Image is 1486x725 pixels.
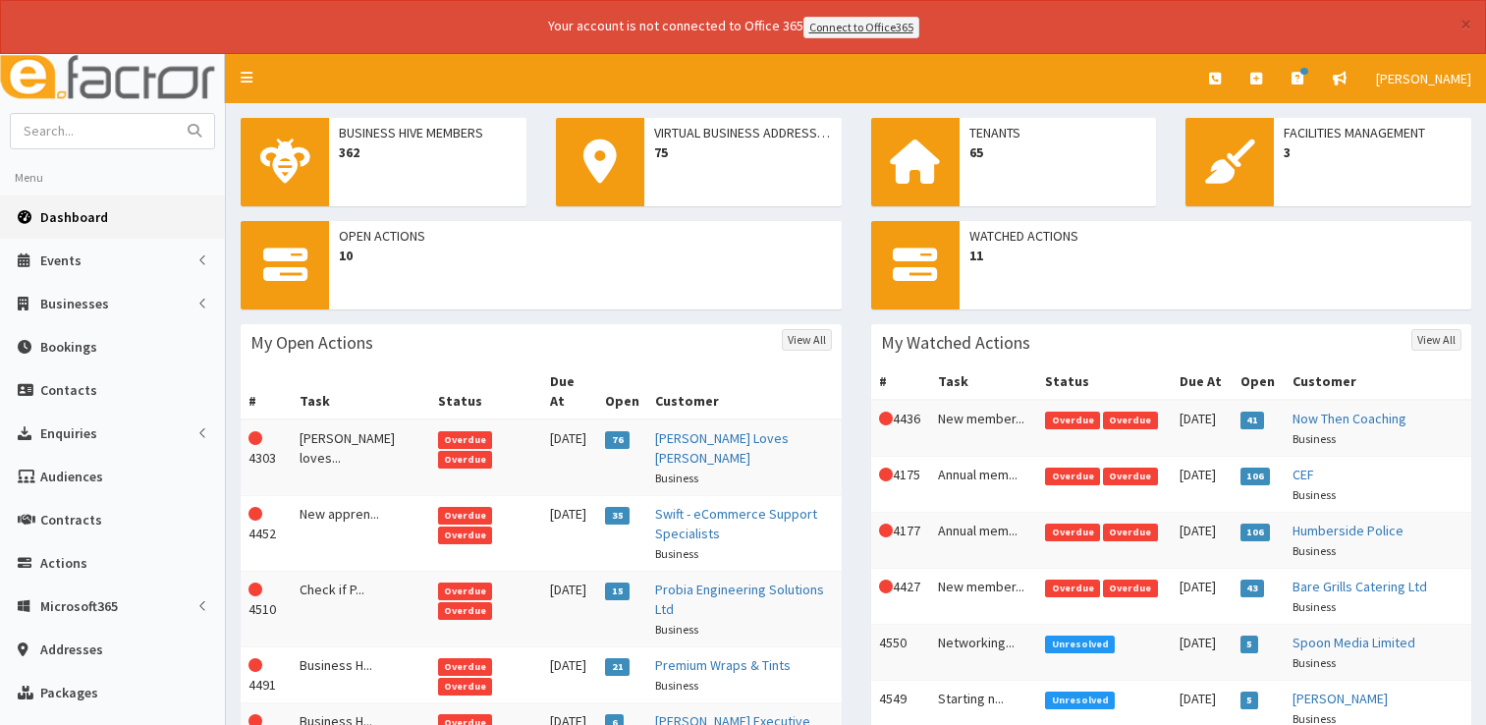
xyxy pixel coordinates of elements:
[40,338,97,356] span: Bookings
[655,546,698,561] small: Business
[1103,468,1158,485] span: Overdue
[655,581,824,618] a: Probia Engineering Solutions Ltd
[655,471,698,485] small: Business
[655,656,791,674] a: Premium Wraps & Tints
[248,658,262,672] i: This Action is overdue!
[879,580,893,593] i: This Action is overdue!
[605,431,630,449] span: 76
[292,419,429,496] td: [PERSON_NAME] loves...
[969,123,1147,142] span: Tenants
[871,624,931,680] td: 4550
[654,123,832,142] span: Virtual Business Addresses
[40,208,108,226] span: Dashboard
[438,678,493,696] span: Overdue
[605,507,630,525] span: 35
[1293,655,1336,670] small: Business
[40,424,97,442] span: Enquiries
[1293,410,1406,427] a: Now Then Coaching
[542,495,598,571] td: [DATE]
[438,451,493,469] span: Overdue
[1172,363,1233,400] th: Due At
[1376,70,1471,87] span: [PERSON_NAME]
[1293,487,1336,502] small: Business
[1293,690,1388,707] a: [PERSON_NAME]
[542,571,598,646] td: [DATE]
[292,363,429,419] th: Task
[40,381,97,399] span: Contacts
[248,507,262,521] i: This Action is overdue!
[871,512,931,568] td: 4177
[292,571,429,646] td: Check if P...
[1240,692,1259,709] span: 5
[40,641,103,658] span: Addresses
[597,363,647,419] th: Open
[654,142,832,162] span: 75
[879,524,893,537] i: This Action is overdue!
[248,583,262,596] i: This Action is overdue!
[40,684,98,701] span: Packages
[1172,400,1233,457] td: [DATE]
[248,431,262,445] i: This Action is overdue!
[1284,123,1461,142] span: Facilities Management
[40,554,87,572] span: Actions
[1240,412,1265,429] span: 41
[438,527,493,544] span: Overdue
[879,412,893,425] i: This Action is overdue!
[241,419,292,496] td: 4303
[438,602,493,620] span: Overdue
[1045,524,1100,541] span: Overdue
[40,511,102,529] span: Contracts
[605,583,630,600] span: 15
[1172,456,1233,512] td: [DATE]
[969,246,1462,265] span: 11
[241,571,292,646] td: 4510
[655,622,698,637] small: Business
[1045,636,1115,653] span: Unresolved
[1103,580,1158,597] span: Overdue
[438,431,493,449] span: Overdue
[1172,512,1233,568] td: [DATE]
[1045,580,1100,597] span: Overdue
[1361,54,1486,103] a: [PERSON_NAME]
[1240,468,1271,485] span: 106
[339,226,832,246] span: Open Actions
[40,251,82,269] span: Events
[1293,431,1336,446] small: Business
[1045,468,1100,485] span: Overdue
[605,658,630,676] span: 21
[542,363,598,419] th: Due At
[1293,522,1403,539] a: Humberside Police
[930,624,1037,680] td: Networking...
[871,363,931,400] th: #
[1233,363,1285,400] th: Open
[1240,636,1259,653] span: 5
[542,646,598,702] td: [DATE]
[1293,599,1336,614] small: Business
[250,334,373,352] h3: My Open Actions
[1411,329,1461,351] a: View All
[1293,634,1415,651] a: Spoon Media Limited
[1172,624,1233,680] td: [DATE]
[871,400,931,457] td: 4436
[241,646,292,702] td: 4491
[1240,580,1265,597] span: 43
[930,400,1037,457] td: New member...
[930,512,1037,568] td: Annual mem...
[292,646,429,702] td: Business H...
[438,583,493,600] span: Overdue
[879,468,893,481] i: This Action is overdue!
[40,468,103,485] span: Audiences
[1037,363,1172,400] th: Status
[655,505,817,542] a: Swift - eCommerce Support Specialists
[339,123,517,142] span: Business Hive Members
[40,295,109,312] span: Businesses
[1172,568,1233,624] td: [DATE]
[1293,543,1336,558] small: Business
[871,456,931,512] td: 4175
[159,16,1308,38] div: Your account is not connected to Office 365
[438,658,493,676] span: Overdue
[782,329,832,351] a: View All
[339,142,517,162] span: 362
[430,363,542,419] th: Status
[1045,692,1115,709] span: Unresolved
